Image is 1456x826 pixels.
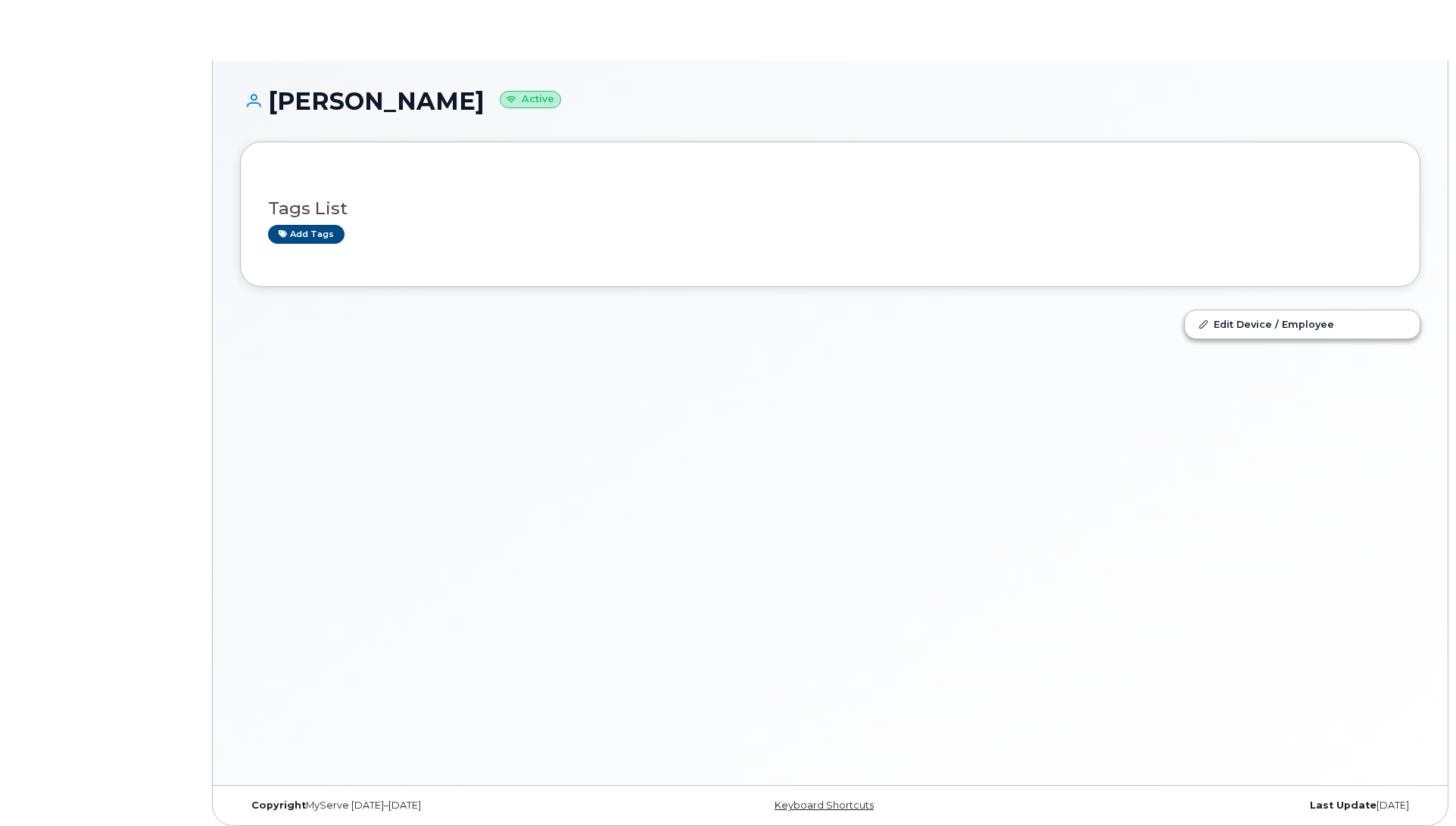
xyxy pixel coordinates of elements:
div: MyServe [DATE]–[DATE] [240,800,634,812]
h3: Tags List [268,199,1392,218]
strong: Last Update [1310,800,1376,811]
strong: Copyright [251,800,306,811]
div: [DATE] [1027,800,1420,812]
small: Active [500,91,561,108]
a: Edit Device / Employee [1185,310,1420,338]
a: Keyboard Shortcuts [775,800,874,811]
a: Add tags [268,225,345,244]
h1: [PERSON_NAME] [240,88,1420,114]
